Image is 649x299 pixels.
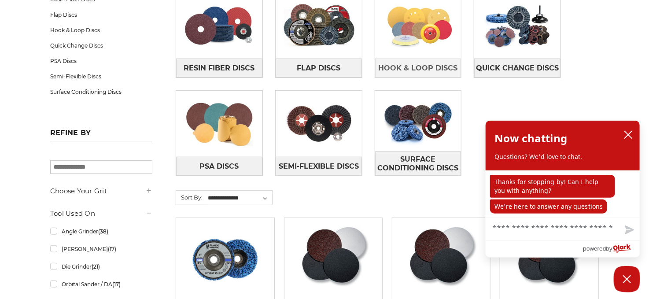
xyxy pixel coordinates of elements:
[606,243,612,254] span: by
[375,91,461,151] img: Surface Conditioning Discs
[276,59,362,78] a: Flap Discs
[50,259,152,274] a: Die Grinder
[279,159,359,174] span: Semi-Flexible Discs
[50,277,152,292] a: Orbital Sander / DA
[476,61,559,76] span: Quick Change Discs
[375,59,461,78] a: Hook & Loop Discs
[494,129,567,147] h2: Now chatting
[298,224,369,295] img: Silicon Carbide 8" Hook & Loop Edger Discs
[614,266,640,292] button: Close Chatbox
[474,59,560,78] a: Quick Change Discs
[50,69,152,84] a: Semi-Flexible Discs
[176,59,262,78] a: Resin Fiber Discs
[375,151,461,176] a: Surface Conditioning Discs
[406,224,477,295] img: Silicon Carbide 7" Hook & Loop Edger Discs
[583,241,640,257] a: Powered by Olark
[490,199,607,214] p: We're here to answer any questions
[50,241,152,257] a: [PERSON_NAME]
[50,186,152,196] h5: Choose Your Grit
[618,220,640,240] button: Send message
[50,38,152,53] a: Quick Change Discs
[490,175,615,198] p: Thanks for stopping by! Can I help you with anything?
[199,159,239,174] span: PSA Discs
[583,243,606,254] span: powered
[486,170,640,217] div: chat
[50,224,152,239] a: Angle Grinder
[50,53,152,69] a: PSA Discs
[50,7,152,22] a: Flap Discs
[92,263,100,270] span: (21)
[494,152,631,161] p: Questions? We'd love to chat.
[190,224,260,295] img: 4" x 5/8" easy strip and clean discs
[276,93,362,154] img: Semi-Flexible Discs
[50,22,152,38] a: Hook & Loop Discs
[379,61,458,76] span: Hook & Loop Discs
[112,281,121,288] span: (17)
[485,120,640,258] div: olark chatbox
[276,157,362,176] a: Semi-Flexible Discs
[108,246,116,252] span: (17)
[176,191,203,204] label: Sort By:
[206,192,272,205] select: Sort By:
[176,157,262,176] a: PSA Discs
[50,129,152,142] h5: Refine by
[50,84,152,100] a: Surface Conditioning Discs
[621,128,635,141] button: close chatbox
[98,228,108,235] span: (38)
[50,208,152,219] h5: Tool Used On
[297,61,340,76] span: Flap Discs
[376,152,461,176] span: Surface Conditioning Discs
[176,93,262,154] img: PSA Discs
[184,61,254,76] span: Resin Fiber Discs
[514,224,585,295] img: Silicon Carbide 6" Hook & Loop Edger Discs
